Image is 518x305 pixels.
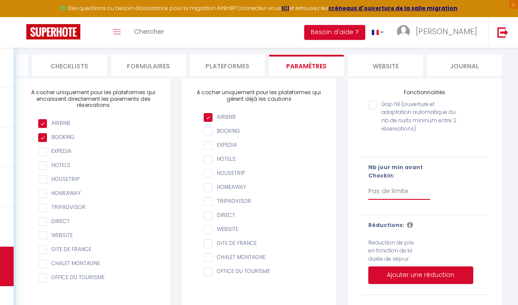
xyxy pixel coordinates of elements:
[195,89,323,102] h4: A cocher uniquement pour les plateformes qui gèrent déjà les cautions
[368,239,418,264] label: Reduction de prix en fonction de la durée de séjour
[134,27,164,36] span: Chercher
[281,4,289,12] a: ICI
[377,100,459,133] label: Gap fill (ouverture et adaptation automatique du nb de nuits mininum entre 2 réservations)
[368,163,423,179] b: Nb jour min avant Checkin:
[361,89,489,96] h4: Fonctionnalités
[7,4,33,30] button: Ouvrir le widget de chat LiveChat
[368,221,404,229] b: Réductions:
[328,4,457,12] a: créneaux d'ouverture de la salle migration
[368,266,473,284] button: Ajouter une réduction
[427,55,502,76] li: Journal
[348,55,423,76] li: website
[111,55,186,76] li: Formulaires
[32,55,107,76] li: Checklists
[269,55,344,76] li: Paramètres
[390,17,488,48] a: ... [PERSON_NAME]
[127,17,171,48] a: Chercher
[481,266,511,298] iframe: Chat
[397,25,410,38] img: ...
[416,26,477,37] span: [PERSON_NAME]
[497,27,508,38] img: logout
[29,89,157,108] h4: A cocher uniquement pour les plateformes qui encaissent directement les paiements des réservations
[304,25,365,40] button: Besoin d'aide ?
[26,24,80,39] img: Super Booking
[190,55,265,76] li: Plateformes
